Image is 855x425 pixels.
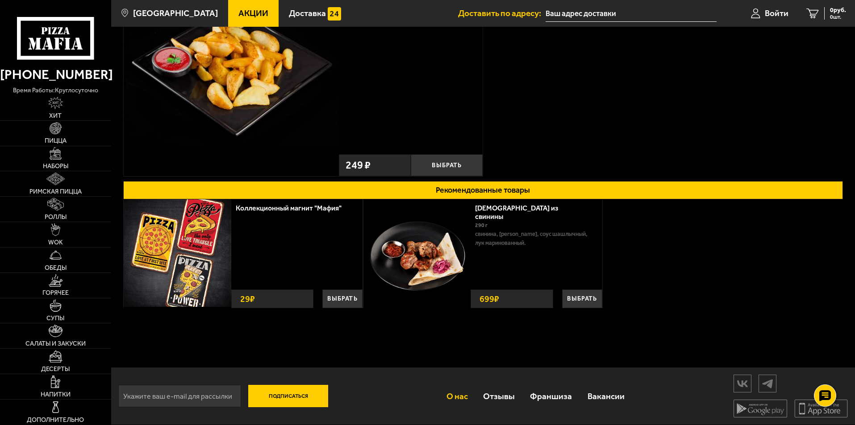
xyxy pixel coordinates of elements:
span: WOK [48,239,63,246]
span: Акции [238,9,268,17]
span: Обеды [45,265,67,271]
img: 15daf4d41897b9f0e9f617042186c801.svg [328,7,341,21]
span: Римская пицца [29,189,82,195]
img: tg [759,376,776,392]
p: свинина, [PERSON_NAME], соус шашлычный, лук маринованный. [475,230,595,248]
span: Доставить по адресу: [458,9,546,17]
span: Наборы [43,163,68,169]
a: Вакансии [580,382,632,411]
span: 249 ₽ [346,160,371,171]
a: [DEMOGRAPHIC_DATA] из свинины [475,204,558,221]
span: Войти [765,9,788,17]
span: 290 г [475,222,488,228]
span: Супы [46,315,64,322]
button: Выбрать [562,289,602,308]
span: Напитки [41,392,71,398]
span: Десерты [41,366,70,372]
span: Хит [49,113,62,119]
button: Рекомендованные товары [123,181,843,199]
span: Дополнительно [27,417,84,423]
span: Пицца [45,138,67,144]
input: Укажите ваш e-mail для рассылки [118,385,241,407]
input: Ваш адрес доставки [546,5,717,22]
span: Горячее [42,290,69,296]
span: Роллы [45,214,67,220]
span: 0 шт. [830,14,846,20]
a: Франшиза [522,382,580,411]
button: Выбрать [322,289,363,308]
strong: 29 ₽ [238,290,257,308]
a: Коллекционный магнит "Мафия" [236,204,350,212]
span: [GEOGRAPHIC_DATA] [133,9,218,17]
strong: 699 ₽ [477,290,501,308]
a: О нас [438,382,475,411]
button: Подписаться [248,385,329,407]
span: Салаты и закуски [25,341,86,347]
a: Отзывы [475,382,522,411]
img: vk [734,376,751,392]
button: Выбрать [411,154,483,176]
span: Доставка [289,9,326,17]
span: 0 руб. [830,7,846,13]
